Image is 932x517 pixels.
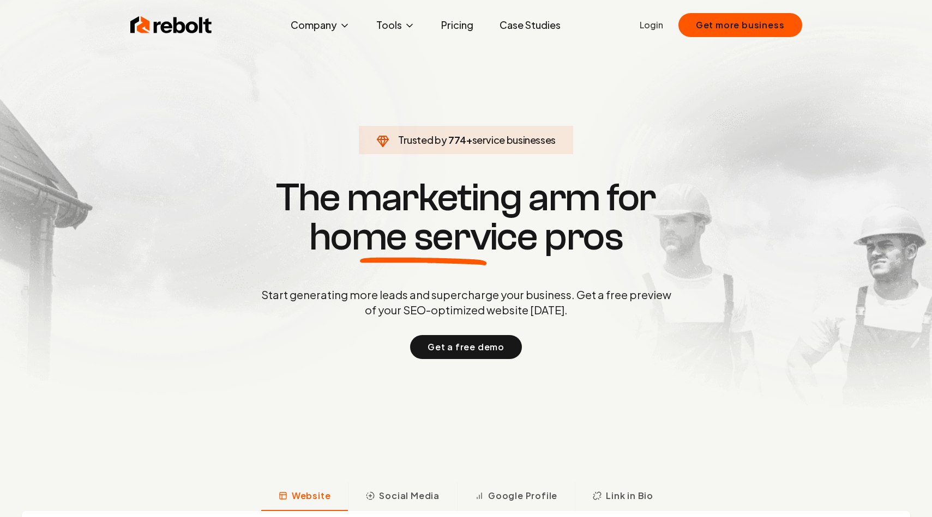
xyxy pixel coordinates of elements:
[575,483,671,511] button: Link in Bio
[130,14,212,36] img: Rebolt Logo
[472,133,556,146] span: service businesses
[261,483,348,511] button: Website
[410,335,522,359] button: Get a free demo
[259,287,674,318] p: Start generating more leads and supercharge your business. Get a free preview of your SEO-optimiz...
[379,489,440,502] span: Social Media
[488,489,557,502] span: Google Profile
[348,483,457,511] button: Social Media
[606,489,653,502] span: Link in Bio
[678,13,802,37] button: Get more business
[448,132,466,148] span: 774
[491,14,569,36] a: Case Studies
[282,14,359,36] button: Company
[457,483,575,511] button: Google Profile
[368,14,424,36] button: Tools
[205,178,728,257] h1: The marketing arm for pros
[466,133,472,146] span: +
[432,14,482,36] a: Pricing
[309,217,538,257] span: home service
[292,489,331,502] span: Website
[640,19,663,32] a: Login
[398,133,447,146] span: Trusted by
